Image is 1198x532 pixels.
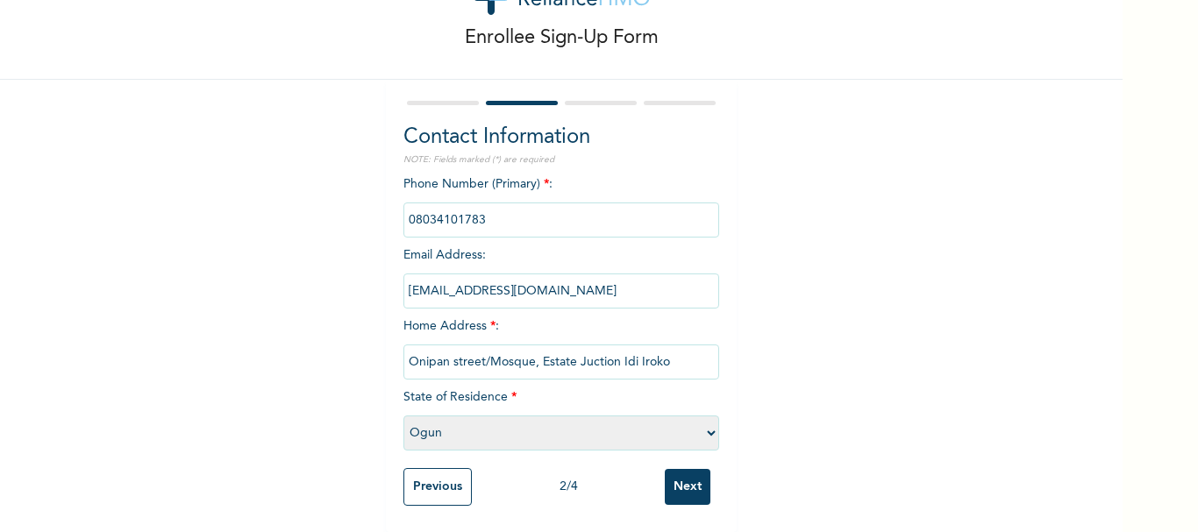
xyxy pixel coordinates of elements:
input: Next [665,469,710,505]
input: Enter Primary Phone Number [403,202,719,238]
span: Phone Number (Primary) : [403,178,719,226]
h2: Contact Information [403,122,719,153]
input: Enter home address [403,344,719,379]
span: State of Residence [403,391,719,439]
input: Enter email Address [403,273,719,309]
span: Home Address : [403,320,719,368]
input: Previous [403,468,472,506]
div: 2 / 4 [472,478,665,496]
span: Email Address : [403,249,719,297]
p: Enrollee Sign-Up Form [465,24,659,53]
p: NOTE: Fields marked (*) are required [403,153,719,167]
